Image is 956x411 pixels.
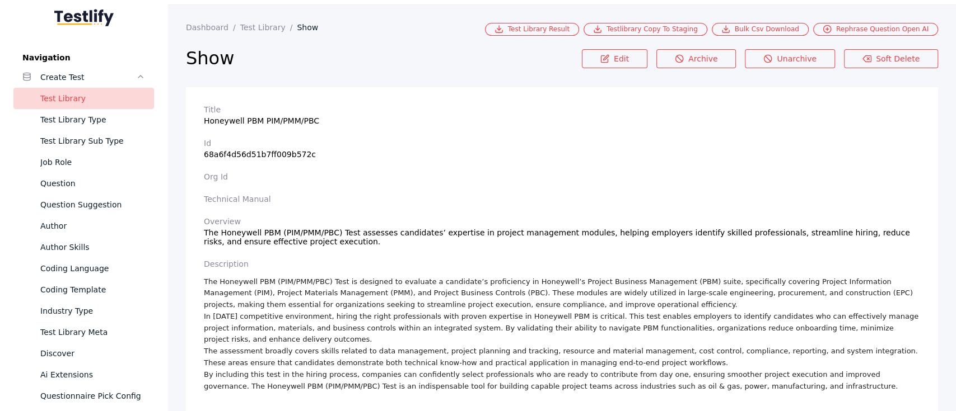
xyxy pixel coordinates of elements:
a: Test Library Meta [13,322,154,343]
div: Ai Extensions [40,368,145,381]
a: Author [13,215,154,237]
a: Question [13,173,154,194]
label: Technical Manual [204,195,920,204]
div: Question Suggestion [40,198,145,211]
a: Unarchive [745,49,835,68]
a: Industry Type [13,300,154,322]
section: Honeywell PBM PIM/PMM/PBC [204,105,920,125]
a: Questionnaire Pick Config [13,385,154,407]
a: Test Library Type [13,109,154,130]
div: Create Test [40,70,136,84]
div: Discover [40,347,145,360]
div: Coding Language [40,262,145,275]
a: Author Skills [13,237,154,258]
label: description [204,259,920,268]
a: Job Role [13,152,154,173]
p: The Honeywell PBM (PIM/PMM/PBC) Test is designed to evaluate a candidate’s proficiency in Honeywe... [204,276,920,393]
a: Archive [656,49,736,68]
div: Test Library Sub Type [40,134,145,148]
a: Coding Language [13,258,154,279]
label: Org Id [204,172,920,181]
div: Question [40,177,145,190]
div: Job Role [40,155,145,169]
div: Industry Type [40,304,145,318]
label: Id [204,139,920,148]
div: Author [40,219,145,233]
a: Dashboard [186,23,240,32]
a: Discover [13,343,154,364]
img: Testlify - Backoffice [54,9,114,26]
a: Edit [582,49,647,68]
a: Soft Delete [844,49,938,68]
a: Test Library [240,23,297,32]
label: Title [204,105,920,114]
a: Test Library Result [485,23,579,36]
label: Overview [204,217,920,226]
a: Question Suggestion [13,194,154,215]
div: Test Library Type [40,113,145,126]
h2: Show [186,47,582,69]
a: Coding Template [13,279,154,300]
a: Rephrase Question Open AI [813,23,938,36]
a: Ai Extensions [13,364,154,385]
div: Test Library Meta [40,325,145,339]
div: Coding Template [40,283,145,296]
a: Bulk Csv Download [712,23,809,36]
a: Test Library Sub Type [13,130,154,152]
a: Test Library [13,88,154,109]
section: 68a6f4d56d51b7ff009b572c [204,139,920,159]
section: The Honeywell PBM (PIM/PMM/PBC) Test assesses candidates’ expertise in project management modules... [204,217,920,246]
label: Navigation [13,53,154,62]
div: Test Library [40,92,145,105]
a: Testlibrary Copy To Staging [584,23,707,36]
div: Author Skills [40,240,145,254]
a: Show [297,23,327,32]
div: Questionnaire Pick Config [40,389,145,403]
